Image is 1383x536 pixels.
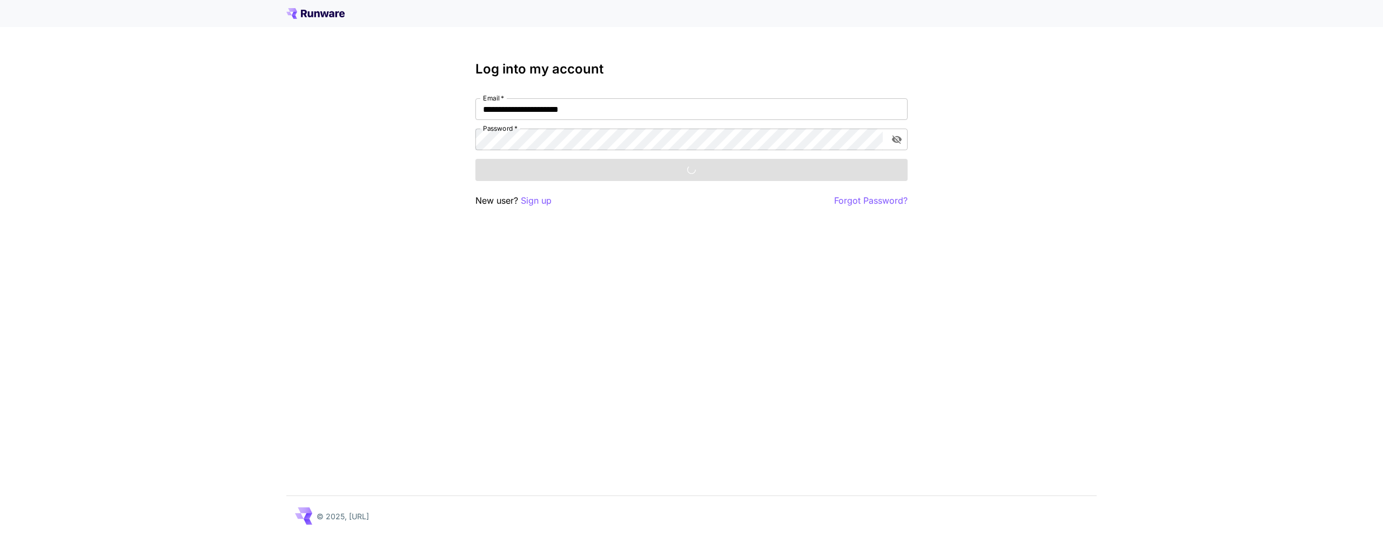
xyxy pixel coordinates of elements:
label: Password [483,124,518,133]
h3: Log into my account [475,62,908,77]
button: Sign up [521,194,552,207]
p: New user? [475,194,552,207]
button: toggle password visibility [887,130,907,149]
p: © 2025, [URL] [317,511,369,522]
label: Email [483,93,504,103]
button: Forgot Password? [834,194,908,207]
